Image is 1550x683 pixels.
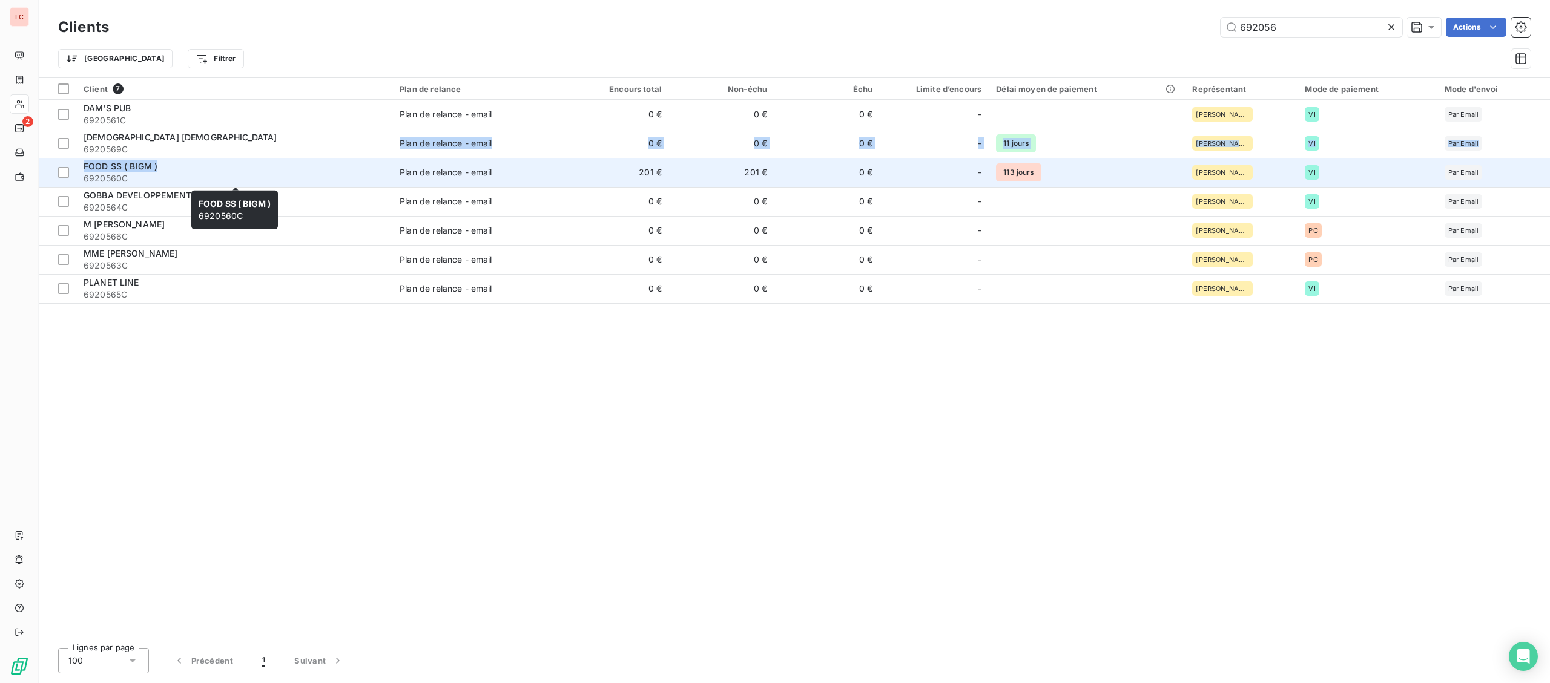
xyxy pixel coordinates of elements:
[564,245,669,274] td: 0 €
[84,219,165,229] span: M [PERSON_NAME]
[774,100,880,129] td: 0 €
[84,230,385,243] span: 6920566C
[1308,256,1317,263] span: PC
[1448,198,1479,205] span: Par Email
[68,655,83,667] span: 100
[996,84,1178,94] div: Délai moyen de paiement
[669,245,774,274] td: 0 €
[199,198,271,221] span: 6920560C
[248,648,280,673] button: 1
[22,116,33,127] span: 2
[669,216,774,245] td: 0 €
[1196,169,1249,176] span: [PERSON_NAME]
[676,84,767,94] div: Non-échu
[978,166,981,178] span: -
[774,187,880,216] td: 0 €
[774,158,880,187] td: 0 €
[84,289,385,301] span: 6920565C
[84,260,385,272] span: 6920563C
[400,166,492,178] div: Plan de relance - email
[84,161,157,171] span: FOOD SS ( BIGM )
[1448,256,1479,263] span: Par Email
[996,163,1041,181] span: 113 jours
[58,16,109,38] h3: Clients
[1196,256,1249,263] span: [PERSON_NAME]
[564,129,669,158] td: 0 €
[1448,111,1479,118] span: Par Email
[1196,198,1249,205] span: [PERSON_NAME]
[84,201,385,214] span: 6920564C
[84,190,245,200] span: GOBBA DEVELOPPEMENT IMMOBILIER
[1308,198,1315,205] span: VI
[1308,140,1315,147] span: VI
[669,158,774,187] td: 201 €
[10,656,29,676] img: Logo LeanPay
[564,274,669,303] td: 0 €
[996,134,1036,152] span: 11 jours
[188,49,243,68] button: Filtrer
[10,7,29,27] div: LC
[1196,140,1249,147] span: [PERSON_NAME]
[564,100,669,129] td: 0 €
[1509,642,1538,671] div: Open Intercom Messenger
[978,195,981,208] span: -
[400,108,492,120] div: Plan de relance - email
[84,132,277,142] span: [DEMOGRAPHIC_DATA] [DEMOGRAPHIC_DATA]
[400,137,492,149] div: Plan de relance - email
[262,655,265,667] span: 1
[774,274,880,303] td: 0 €
[564,158,669,187] td: 201 €
[84,103,131,113] span: DAM'S PUB
[774,245,880,274] td: 0 €
[1196,111,1249,118] span: [PERSON_NAME]
[84,277,139,287] span: PLANET LINE
[669,100,774,129] td: 0 €
[1448,227,1479,234] span: Par Email
[669,274,774,303] td: 0 €
[84,172,385,185] span: 6920560C
[774,216,880,245] td: 0 €
[1448,140,1479,147] span: Par Email
[58,49,173,68] button: [GEOGRAPHIC_DATA]
[564,187,669,216] td: 0 €
[669,187,774,216] td: 0 €
[1308,111,1315,118] span: VI
[978,253,981,266] span: -
[84,143,385,155] span: 6920569C
[199,198,271,209] span: FOOD SS ( BIGM )
[978,108,981,120] span: -
[280,648,358,673] button: Suivant
[1308,285,1315,292] span: VI
[400,195,492,208] div: Plan de relance - email
[1305,84,1430,94] div: Mode de paiement
[400,84,556,94] div: Plan de relance
[978,283,981,295] span: -
[564,216,669,245] td: 0 €
[400,253,492,266] div: Plan de relance - email
[1445,84,1543,94] div: Mode d'envoi
[1221,18,1402,37] input: Rechercher
[400,224,492,237] div: Plan de relance - email
[1308,227,1317,234] span: PC
[978,224,981,237] span: -
[84,84,108,94] span: Client
[1448,169,1479,176] span: Par Email
[782,84,872,94] div: Échu
[571,84,662,94] div: Encours total
[887,84,981,94] div: Limite d’encours
[1192,84,1290,94] div: Représentant
[84,248,178,258] span: MME [PERSON_NAME]
[400,283,492,295] div: Plan de relance - email
[1196,285,1249,292] span: [PERSON_NAME]
[774,129,880,158] td: 0 €
[1446,18,1506,37] button: Actions
[669,129,774,158] td: 0 €
[84,114,385,126] span: 6920561C
[978,137,981,149] span: -
[1308,169,1315,176] span: VI
[113,83,124,94] span: 7
[1448,285,1479,292] span: Par Email
[159,648,248,673] button: Précédent
[1196,227,1249,234] span: [PERSON_NAME]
